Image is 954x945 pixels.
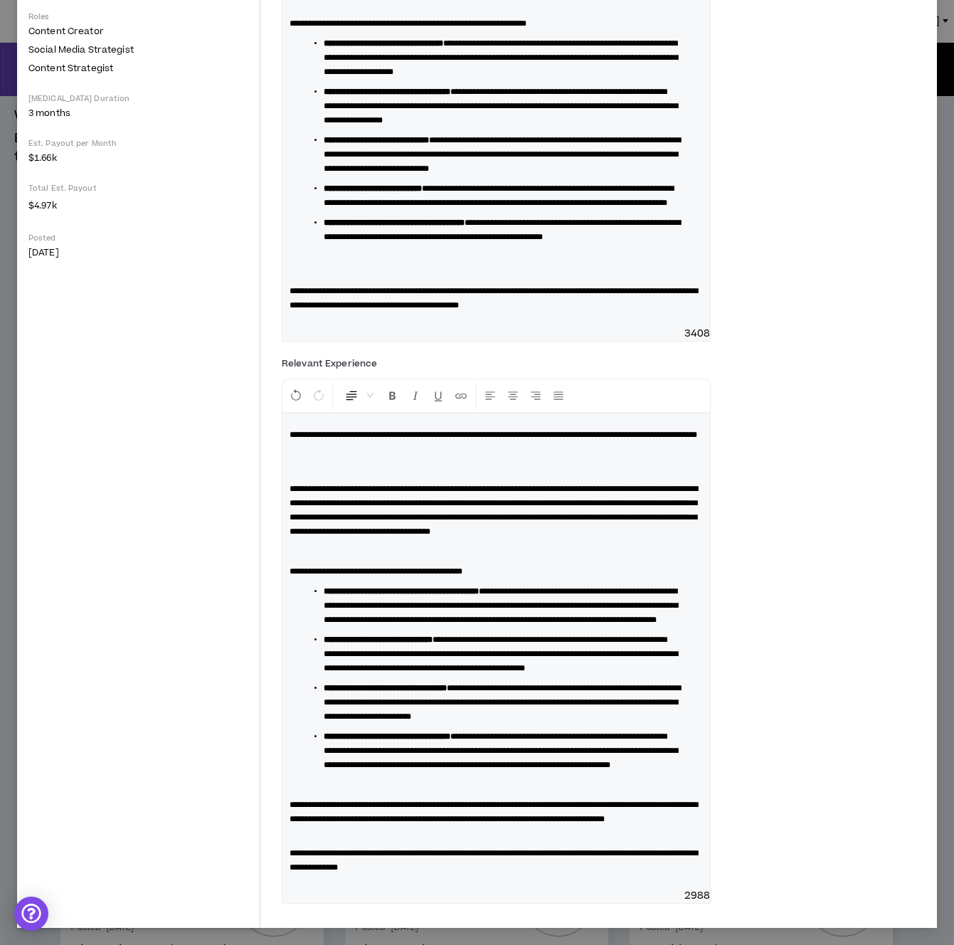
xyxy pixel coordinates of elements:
[479,382,501,409] button: Left Align
[28,233,248,243] p: Posted
[382,382,403,409] button: Format Bold
[525,382,546,409] button: Right Align
[428,382,449,409] button: Format Underline
[282,352,377,375] label: Relevant Experience
[308,382,329,409] button: Redo
[502,382,524,409] button: Center Align
[28,11,248,22] p: Roles
[285,382,307,409] button: Undo
[28,62,113,75] span: Content Strategist
[28,93,248,104] p: [MEDICAL_DATA] Duration
[14,897,48,931] div: Open Intercom Messenger
[405,382,426,409] button: Format Italics
[28,183,248,194] p: Total Est. Payout
[28,43,134,56] span: Social Media Strategist
[28,107,248,120] p: 3 months
[28,25,104,38] span: Content Creator
[450,382,472,409] button: Insert Link
[684,327,711,341] span: 3408
[28,246,248,259] p: [DATE]
[28,138,248,149] p: Est. Payout per Month
[28,196,57,213] span: $4.97k
[684,889,711,903] span: 2988
[28,152,248,164] p: $1.66k
[548,382,569,409] button: Justify Align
